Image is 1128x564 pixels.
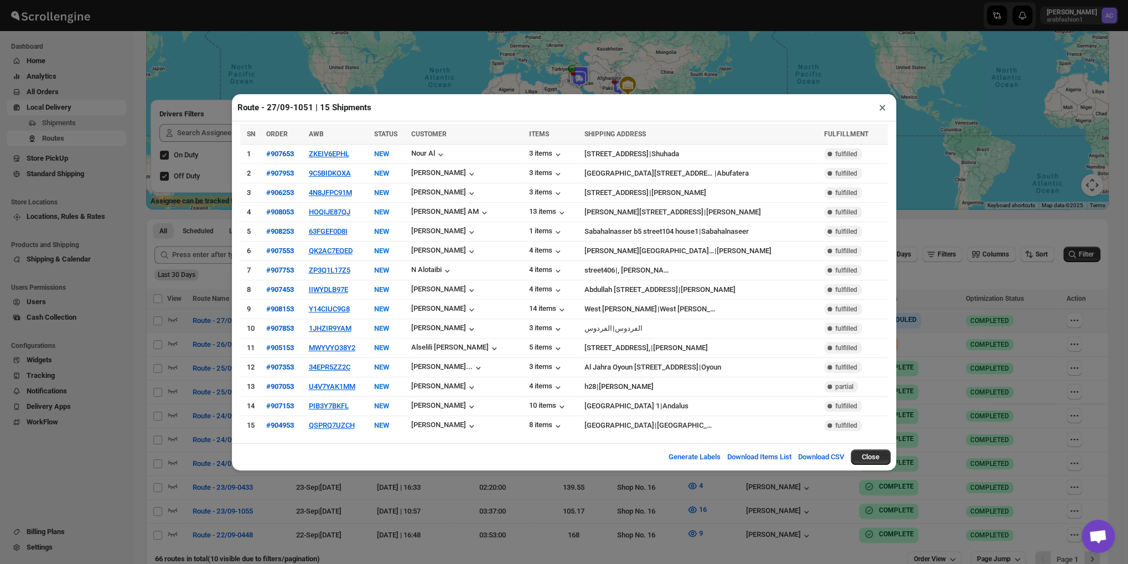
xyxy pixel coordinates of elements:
[237,102,371,113] h2: Route - 27/09-1051 | 15 Shipments
[529,324,563,335] div: 3 items
[411,246,477,257] button: [PERSON_NAME]
[411,188,477,199] button: [PERSON_NAME]
[374,402,389,410] span: NEW
[1082,520,1115,553] div: Open chat
[651,148,679,160] div: Shuhada
[411,207,490,218] button: [PERSON_NAME] AM
[529,401,567,412] button: 10 items
[411,130,447,138] span: CUSTOMER
[266,343,294,352] div: #905153
[266,188,294,197] button: #906253
[240,163,263,183] td: 2
[791,446,851,468] button: Download CSV
[529,207,567,218] button: 13 items
[584,245,817,257] div: |
[411,285,477,296] div: [PERSON_NAME]
[706,207,761,218] div: [PERSON_NAME]
[240,222,263,241] td: 5
[411,401,477,412] button: [PERSON_NAME]
[835,421,857,430] span: fulfilled
[240,183,263,202] td: 3
[266,363,294,371] button: #907353
[529,149,563,160] button: 3 items
[835,324,857,333] span: fulfilled
[308,150,349,158] button: ZKEIV6EPHL
[240,280,263,299] td: 8
[411,421,477,432] button: [PERSON_NAME]
[584,284,817,295] div: |
[411,324,477,335] div: [PERSON_NAME]
[835,343,857,352] span: fulfilled
[266,402,294,410] button: #907153
[584,284,678,295] div: Abdullah [STREET_ADDRESS]
[266,421,294,429] button: #904953
[308,363,350,371] button: 34EPR5ZZ2C
[411,227,477,238] button: [PERSON_NAME]
[584,187,649,198] div: [STREET_ADDRESS]
[584,148,649,160] div: [STREET_ADDRESS]
[529,168,563,180] button: 3 items
[266,227,294,235] div: #908253
[266,169,294,177] div: #907953
[584,323,817,334] div: |
[308,208,350,216] button: HOQIJE87QJ
[266,150,294,158] button: #907653
[411,168,477,180] button: [PERSON_NAME]
[374,285,389,294] span: NEW
[411,343,500,354] div: Alselili [PERSON_NAME]
[266,247,294,255] div: #907553
[374,382,389,391] span: NEW
[240,299,263,319] td: 9
[411,149,446,160] div: Nour Al
[308,130,323,138] span: AWB
[651,187,706,198] div: [PERSON_NAME]
[308,169,350,177] button: 9C5BIDKOXA
[529,227,563,238] div: 1 items
[374,130,397,138] span: STATUS
[584,420,654,431] div: [GEOGRAPHIC_DATA]
[584,304,817,315] div: |
[584,226,817,237] div: |
[835,227,857,236] span: fulfilled
[411,265,453,276] button: N Alotaibi
[835,285,857,294] span: fulfilled
[240,260,263,280] td: 7
[308,382,355,391] button: U4V7YAK1MM
[266,266,294,274] button: #907753
[835,363,857,372] span: fulfilled
[240,241,263,260] td: 6
[529,421,563,432] button: 8 items
[835,382,853,391] span: partial
[529,246,563,257] button: 4 items
[851,449,891,465] button: Close
[835,208,857,217] span: fulfilled
[701,362,721,373] div: Oyoun
[835,169,857,178] span: fulfilled
[308,343,355,352] button: MWYVYO38Y2
[374,150,389,158] span: NEW
[835,150,857,158] span: fulfilled
[529,382,563,393] button: 4 items
[411,382,477,393] div: [PERSON_NAME]
[266,208,294,216] div: #908053
[374,363,389,371] span: NEW
[374,343,389,352] span: NEW
[266,305,294,313] button: #908153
